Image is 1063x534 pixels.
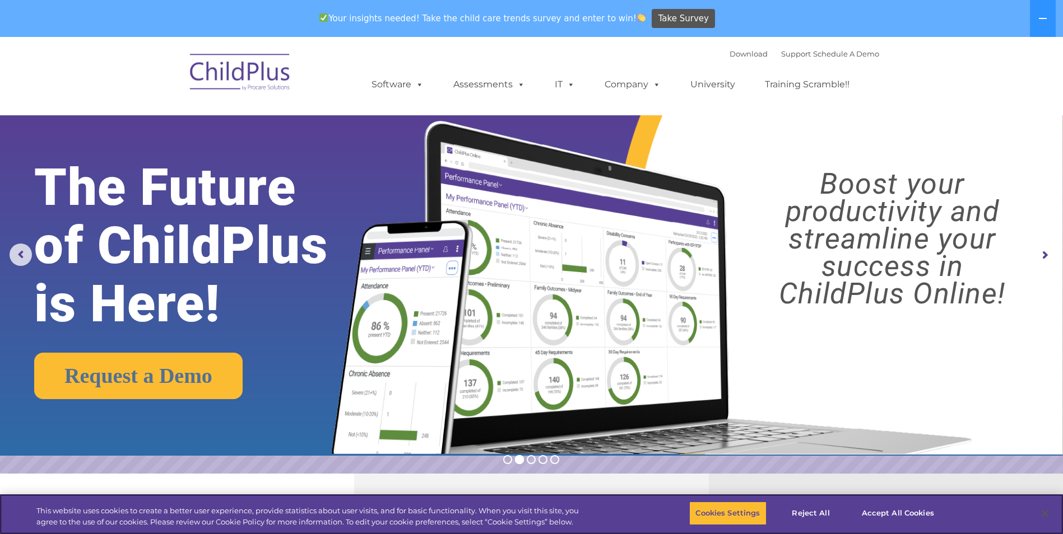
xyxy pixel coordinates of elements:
a: Download [730,49,768,58]
a: Software [360,73,435,96]
rs-layer: The Future of ChildPlus is Here! [34,158,374,333]
button: Close [1033,501,1057,526]
span: Take Survey [658,9,709,29]
img: 👏 [637,13,646,22]
a: University [679,73,746,96]
img: ChildPlus by Procare Solutions [184,46,296,102]
img: ✅ [319,13,328,22]
span: Your insights needed! Take the child care trends survey and enter to win! [315,7,651,29]
a: Training Scramble!! [754,73,861,96]
span: Phone number [156,120,203,128]
a: Assessments [442,73,536,96]
button: Cookies Settings [689,502,766,525]
a: Support [781,49,811,58]
a: Request a Demo [34,353,243,399]
button: Reject All [776,502,846,525]
div: This website uses cookies to create a better user experience, provide statistics about user visit... [36,505,584,527]
a: Company [593,73,672,96]
button: Accept All Cookies [856,502,940,525]
font: | [730,49,879,58]
a: IT [544,73,586,96]
a: Take Survey [652,9,715,29]
rs-layer: Boost your productivity and streamline your success in ChildPlus Online! [735,170,1050,307]
a: Schedule A Demo [813,49,879,58]
span: Last name [156,74,190,82]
